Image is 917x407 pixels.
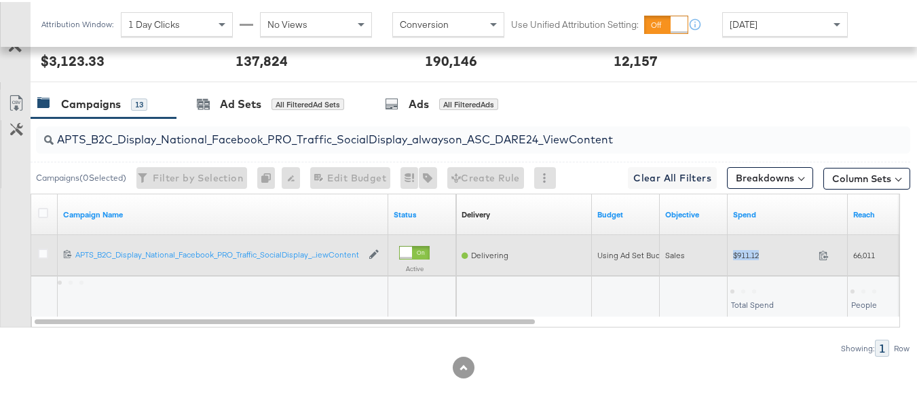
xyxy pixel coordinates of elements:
button: Clear All Filters [628,165,717,187]
a: The total amount spent to date. [733,207,842,218]
a: The number of people your ad was served to. [853,207,910,218]
span: 66,011 [853,248,875,258]
div: $3,123.33 [41,49,105,69]
div: 137,824 [236,49,288,69]
span: Delivering [471,248,508,258]
div: 190,146 [425,49,477,69]
a: APTS_B2C_Display_National_Facebook_PRO_Traffic_SocialDisplay_...iewContent [75,247,362,259]
span: No Views [267,16,307,29]
div: Delivery [462,207,490,218]
input: Search Campaigns by Name, ID or Objective [54,119,833,145]
div: Row [893,342,910,351]
div: Using Ad Set Budget [597,248,673,259]
div: Campaigns ( 0 Selected) [36,170,126,182]
div: 1 [875,338,889,355]
div: Campaigns [61,94,121,110]
span: People [851,298,877,308]
div: Ad Sets [220,94,261,110]
span: Conversion [400,16,449,29]
span: Sales [665,248,685,258]
span: 1 Day Clicks [128,16,180,29]
div: 0 [257,165,282,187]
a: Reflects the ability of your Ad Campaign to achieve delivery based on ad states, schedule and bud... [462,207,490,218]
button: Breakdowns [727,165,813,187]
a: Your campaign name. [63,207,383,218]
span: $911.12 [733,248,813,258]
div: All Filtered Ad Sets [272,96,344,109]
div: Showing: [840,342,875,351]
div: Ads [409,94,429,110]
div: Attribution Window: [41,18,114,27]
button: Column Sets [823,166,910,188]
span: Clear All Filters [633,168,711,185]
label: Active [399,262,430,271]
div: All Filtered Ads [439,96,498,109]
div: APTS_B2C_Display_National_Facebook_PRO_Traffic_SocialDisplay_...iewContent [75,247,362,258]
div: 12,157 [614,49,658,69]
a: Shows the current state of your Ad Campaign. [394,207,451,218]
span: Total Spend [731,298,774,308]
a: Your campaign's objective. [665,207,722,218]
span: [DATE] [730,16,757,29]
label: Use Unified Attribution Setting: [511,16,639,29]
a: The maximum amount you're willing to spend on your ads, on average each day or over the lifetime ... [597,207,654,218]
div: 13 [131,96,147,109]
